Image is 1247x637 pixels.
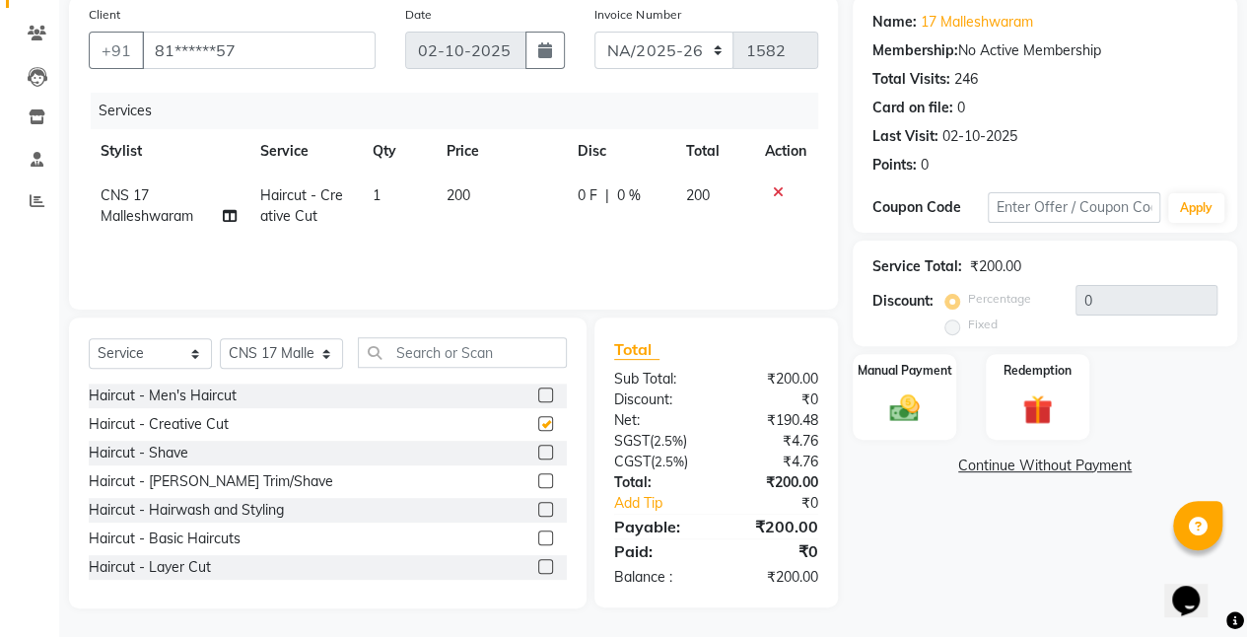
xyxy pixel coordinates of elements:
label: Fixed [968,316,998,333]
div: Total Visits: [872,69,950,90]
input: Enter Offer / Coupon Code [988,192,1160,223]
div: ₹0 [716,539,833,563]
span: | [605,185,609,206]
th: Price [435,129,566,174]
input: Search or Scan [358,337,567,368]
div: 02-10-2025 [942,126,1017,147]
span: 2.5% [654,433,683,449]
div: ₹4.76 [716,431,833,452]
div: ₹200.00 [716,515,833,538]
a: Continue Without Payment [857,456,1233,476]
label: Client [89,6,120,24]
span: 200 [686,186,710,204]
label: Percentage [968,290,1031,308]
label: Redemption [1004,362,1072,380]
div: Haircut - Layer Cut [89,557,211,578]
img: _cash.svg [880,391,929,426]
div: Net: [599,410,717,431]
div: Balance : [599,567,717,588]
label: Invoice Number [594,6,680,24]
div: Haircut - Hairwash and Styling [89,500,284,521]
span: SGST [614,432,650,450]
th: Service [248,129,361,174]
div: Name: [872,12,917,33]
th: Action [753,129,818,174]
div: Points: [872,155,917,176]
div: ₹190.48 [716,410,833,431]
th: Stylist [89,129,248,174]
div: Haircut - [PERSON_NAME] Trim/Shave [89,471,333,492]
div: Discount: [872,291,934,312]
a: Add Tip [599,493,735,514]
div: ₹200.00 [970,256,1021,277]
div: Total: [599,472,717,493]
div: ₹4.76 [716,452,833,472]
div: 0 [921,155,929,176]
span: Haircut - Creative Cut [260,186,343,225]
span: 0 % [617,185,641,206]
div: Coupon Code [872,197,988,218]
div: ( ) [599,431,717,452]
span: CNS 17 Malleshwaram [101,186,193,225]
div: ₹200.00 [716,472,833,493]
th: Qty [360,129,435,174]
div: Card on file: [872,98,953,118]
div: 0 [957,98,965,118]
input: Search by Name/Mobile/Email/Code [142,32,376,69]
div: Haircut - Men's Haircut [89,386,237,406]
span: 200 [447,186,470,204]
th: Disc [566,129,674,174]
div: Service Total: [872,256,962,277]
div: ₹200.00 [716,369,833,389]
a: 17 Malleshwaram [921,12,1033,33]
div: Haircut - Shave [89,443,188,463]
span: 2.5% [655,454,684,469]
div: Haircut - Basic Haircuts [89,529,241,549]
div: ₹0 [735,493,833,514]
div: Discount: [599,389,717,410]
div: ( ) [599,452,717,472]
div: Paid: [599,539,717,563]
div: Services [91,93,833,129]
div: Haircut - Creative Cut [89,414,229,435]
span: 1 [372,186,380,204]
span: CGST [614,453,651,470]
div: Sub Total: [599,369,717,389]
div: 246 [954,69,978,90]
div: Last Visit: [872,126,938,147]
label: Manual Payment [858,362,952,380]
iframe: chat widget [1164,558,1227,617]
div: ₹200.00 [716,567,833,588]
div: No Active Membership [872,40,1217,61]
label: Date [405,6,432,24]
div: Payable: [599,515,717,538]
img: _gift.svg [1013,391,1062,428]
span: Total [614,339,659,360]
th: Total [674,129,753,174]
div: ₹0 [716,389,833,410]
button: Apply [1168,193,1224,223]
span: 0 F [578,185,597,206]
div: Membership: [872,40,958,61]
button: +91 [89,32,144,69]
